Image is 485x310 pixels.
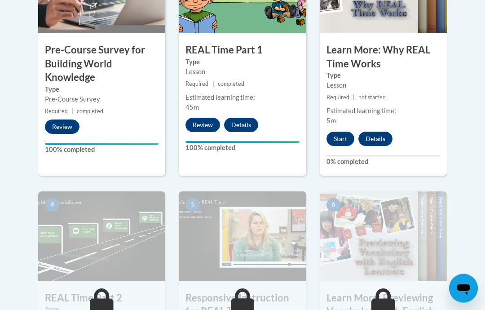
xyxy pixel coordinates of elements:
[185,142,299,143] div: Your progress
[45,145,159,155] label: 100% completed
[45,143,159,145] div: Your progress
[224,118,258,133] button: Details
[218,81,244,88] span: completed
[326,94,349,101] span: Required
[326,117,336,125] span: 5m
[326,157,440,167] label: 0% completed
[320,44,447,71] h3: Learn More: Why REAL Time Works
[326,132,354,146] button: Start
[71,108,73,115] span: |
[185,118,220,133] button: Review
[185,58,299,67] label: Type
[179,44,306,58] h3: REAL Time Part 1
[179,192,306,282] img: Course Image
[326,71,440,81] label: Type
[185,199,200,212] span: 5
[449,274,478,303] iframe: Button to launch messaging window
[185,104,199,111] span: 45m
[212,81,214,88] span: |
[45,95,159,105] div: Pre-Course Survey
[185,143,299,153] label: 100% completed
[185,93,299,103] div: Estimated learning time:
[320,192,447,282] img: Course Image
[45,199,59,212] span: 4
[77,108,103,115] span: completed
[185,67,299,77] div: Lesson
[38,192,165,282] img: Course Image
[45,85,159,95] label: Type
[38,44,165,85] h3: Pre-Course Survey for Building World Knowledge
[185,81,208,88] span: Required
[326,81,440,91] div: Lesson
[326,199,341,212] span: 6
[45,108,68,115] span: Required
[38,292,165,306] h3: REAL Time Part 2
[353,94,355,101] span: |
[358,132,392,146] button: Details
[326,106,440,116] div: Estimated learning time:
[45,120,79,134] button: Review
[358,94,386,101] span: not started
